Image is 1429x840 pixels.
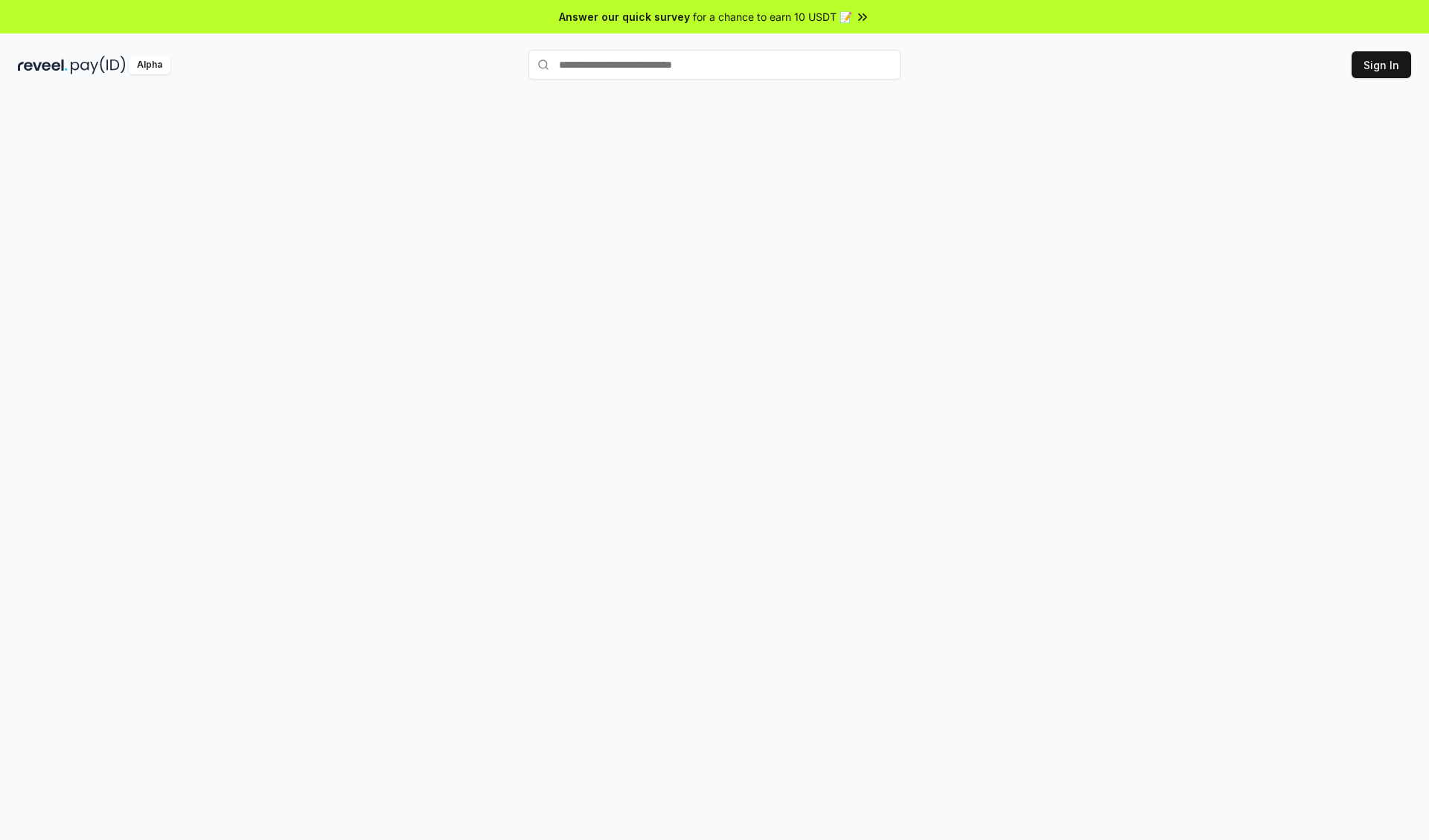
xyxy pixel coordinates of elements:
span: Answer our quick survey [559,9,690,25]
button: Sign In [1352,51,1411,78]
div: Alpha [129,56,170,74]
img: reveel_dark [18,56,68,74]
span: for a chance to earn 10 USDT 📝 [693,9,852,25]
img: pay_id [71,56,126,74]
